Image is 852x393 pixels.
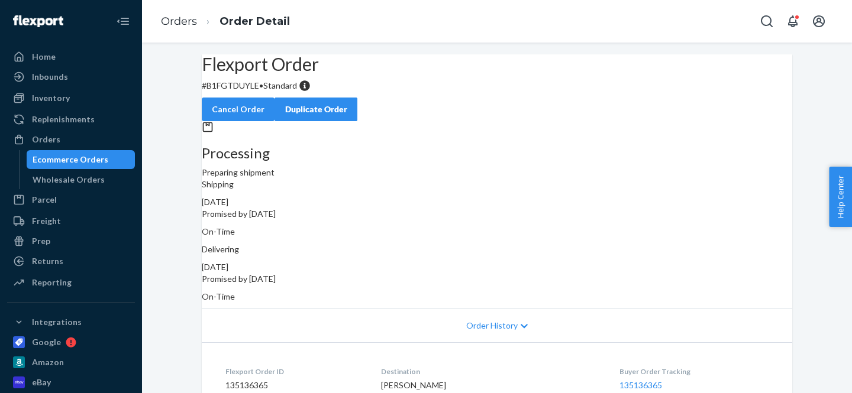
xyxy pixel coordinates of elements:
a: Inventory [7,89,135,108]
button: Close Navigation [111,9,135,33]
p: Promised by [DATE] [202,208,792,220]
a: Google [7,333,135,352]
a: Inbounds [7,67,135,86]
div: Inventory [32,92,70,104]
a: Orders [7,130,135,149]
a: Reporting [7,273,135,292]
a: eBay [7,373,135,392]
button: Cancel Order [202,98,275,121]
div: [DATE] [202,261,792,273]
div: Ecommerce Orders [33,154,108,165]
a: Prep [7,232,135,251]
div: Amazon [32,356,64,368]
dt: Destination [381,366,601,376]
a: Freight [7,212,135,230]
span: Order History [466,320,518,332]
p: Delivering [202,243,792,255]
img: Flexport logo [13,15,63,27]
div: Replenishments [32,113,95,125]
div: Wholesale Orders [33,174,105,186]
h3: Processing [202,145,792,161]
dt: Buyer Order Tracking [619,366,769,376]
span: • [259,80,263,90]
div: Reporting [32,277,72,288]
div: Integrations [32,316,82,328]
div: Duplicate Order [285,103,347,115]
div: Prep [32,235,50,247]
p: Shipping [202,178,792,190]
div: Returns [32,255,63,267]
a: Returns [7,252,135,271]
p: # B1FGTDUYLE [202,80,792,92]
a: Wholesale Orders [27,170,135,189]
p: Promised by [DATE] [202,273,792,285]
dd: 135136365 [225,379,362,391]
a: 135136365 [619,380,662,390]
div: Google [32,336,61,348]
div: Preparing shipment [202,145,792,178]
p: On-Time [202,226,792,238]
button: Integrations [7,313,135,332]
dt: Flexport Order ID [225,366,362,376]
button: Duplicate Order [275,98,357,121]
a: Orders [161,15,197,28]
button: Open Search Box [755,9,779,33]
a: Amazon [7,353,135,372]
h2: Flexport Order [202,54,792,74]
div: eBay [32,376,51,388]
span: Standard [263,80,297,90]
div: Freight [32,215,61,227]
a: Home [7,47,135,66]
button: Open notifications [781,9,805,33]
ol: breadcrumbs [151,4,299,39]
div: [DATE] [202,196,792,208]
button: Open account menu [807,9,831,33]
div: Orders [32,134,60,145]
a: Parcel [7,190,135,209]
div: Inbounds [32,71,68,83]
button: Help Center [829,167,852,227]
a: Ecommerce Orders [27,150,135,169]
p: On-Time [202,291,792,303]
div: Home [32,51,56,63]
div: Parcel [32,194,57,206]
a: Replenishments [7,110,135,129]
a: Order Detail [220,15,290,28]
